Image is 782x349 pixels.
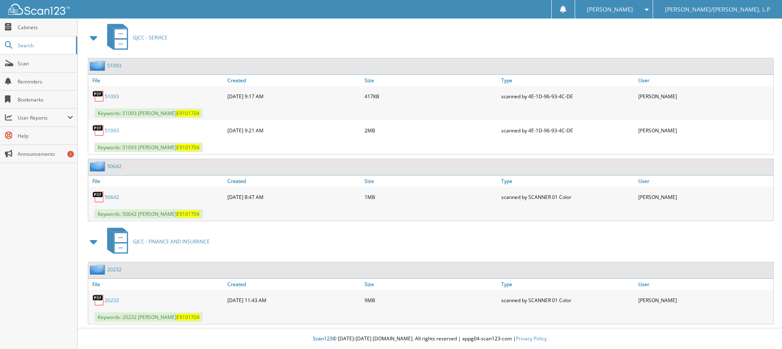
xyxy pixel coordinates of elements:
[225,292,362,308] div: [DATE] 11:43 AM
[18,24,73,31] span: Cabinets
[18,132,73,139] span: Help
[177,110,200,117] span: E9101704
[78,329,782,349] div: © [DATE]-[DATE] [DOMAIN_NAME]. All rights reserved | appg04-scan123-com |
[94,312,203,322] span: Keywords: 20232 [PERSON_NAME]
[636,88,773,104] div: [PERSON_NAME]
[107,266,122,273] a: 20232
[225,88,362,104] div: [DATE] 9:17 AM
[499,279,636,290] a: Type
[225,279,362,290] a: Created
[516,335,547,342] a: Privacy Policy
[225,189,362,205] div: [DATE] 8:47 AM
[90,60,107,71] img: folder2.png
[177,210,200,217] span: E9101704
[636,122,773,139] div: [PERSON_NAME]
[499,75,636,86] a: Type
[636,176,773,187] a: User
[18,150,73,157] span: Announcements
[665,7,770,12] span: [PERSON_NAME]/[PERSON_NAME], L.P
[362,88,500,104] div: 417KB
[225,122,362,139] div: [DATE] 9:21 AM
[313,335,333,342] span: Scan123
[92,294,105,306] img: PDF.png
[105,194,119,201] a: 50642
[88,176,225,187] a: File
[105,93,119,100] a: 51093
[88,279,225,290] a: File
[105,297,119,304] a: 20232
[90,161,107,171] img: folder2.png
[18,42,72,49] span: Search
[102,21,167,54] a: GJCC - SERVICE
[92,90,105,102] img: PDF.png
[362,189,500,205] div: 1MB
[102,225,210,258] a: GJCC - FINANCE AND INSURANCE
[499,122,636,139] div: scanned by 4E-1D-96-93-4C-DE
[88,75,225,86] a: File
[587,7,633,12] span: [PERSON_NAME]
[362,292,500,308] div: 9MB
[90,264,107,275] img: folder2.png
[94,109,203,118] span: Keywords: 51093 [PERSON_NAME]
[499,88,636,104] div: scanned by 4E-1D-96-93-4C-DE
[177,144,200,151] span: E9101704
[499,189,636,205] div: scanned by SCANNER 01 Color
[741,310,782,349] iframe: Chat Widget
[67,151,74,157] div: 1
[362,176,500,187] a: Size
[107,163,122,170] a: 50642
[8,4,70,15] img: scan123-logo-white.svg
[225,75,362,86] a: Created
[225,176,362,187] a: Created
[133,238,210,245] span: GJCC - FINANCE AND INSURANCE
[362,122,500,139] div: 2MB
[636,189,773,205] div: [PERSON_NAME]
[177,314,200,321] span: E9101704
[18,114,67,121] span: User Reports
[18,78,73,85] span: Reminders
[92,191,105,203] img: PDF.png
[636,75,773,86] a: User
[107,62,122,69] a: 51093
[499,292,636,308] div: scanned by SCANNER 01 Color
[105,127,119,134] a: 51093
[499,176,636,187] a: Type
[362,75,500,86] a: Size
[362,279,500,290] a: Size
[94,143,203,152] span: Keywords: 51093 [PERSON_NAME]
[92,124,105,136] img: PDF.png
[636,292,773,308] div: [PERSON_NAME]
[94,209,203,219] span: Keywords: 50642 [PERSON_NAME]
[636,279,773,290] a: User
[18,96,73,103] span: Bookmarks
[18,60,73,67] span: Scan
[133,34,167,41] span: GJCC - SERVICE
